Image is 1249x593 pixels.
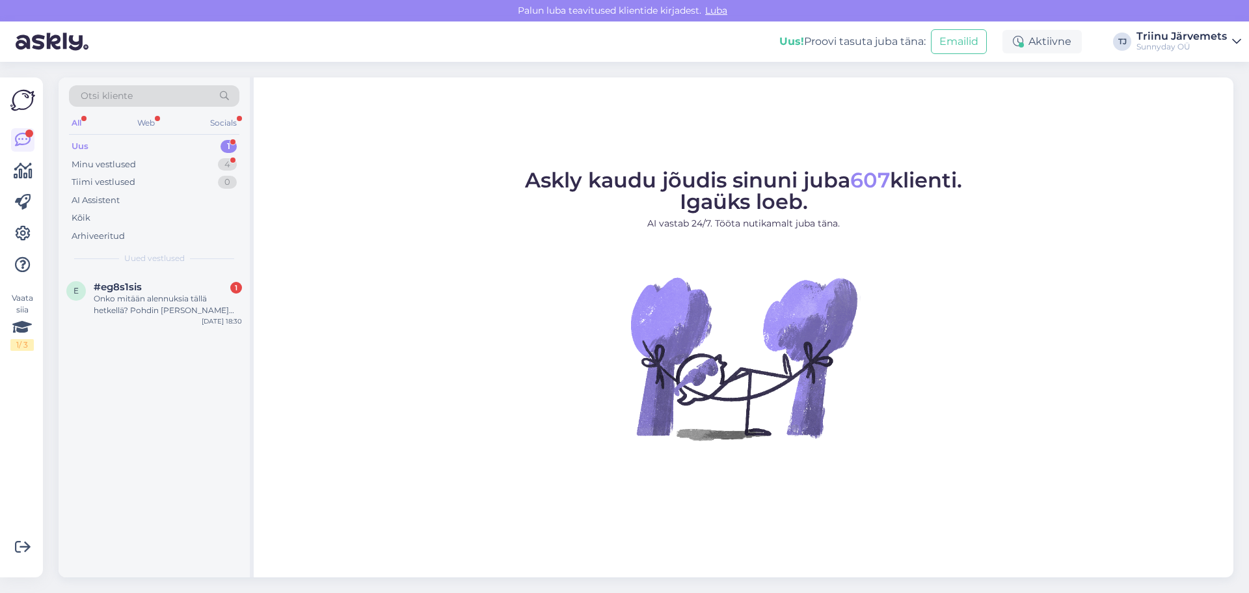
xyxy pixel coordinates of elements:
[779,34,926,49] div: Proovi tasuta juba täna:
[69,115,84,131] div: All
[626,241,861,475] img: No Chat active
[81,89,133,103] span: Otsi kliente
[779,35,804,48] b: Uus!
[94,281,142,293] span: #eg8s1sis
[221,140,237,153] div: 1
[72,230,125,243] div: Arhiveeritud
[525,167,962,214] span: Askly kaudu jõudis sinuni juba klienti. Igaüks loeb.
[931,29,987,54] button: Emailid
[1113,33,1131,51] div: TJ
[1136,31,1227,42] div: Triinu Järvemets
[1002,30,1082,53] div: Aktiivne
[1136,42,1227,52] div: Sunnyday OÜ
[94,293,242,316] div: Onko mitään alennuksia tällä hetkellä? Pohdin [PERSON_NAME] tekisin tilausta
[10,88,35,113] img: Askly Logo
[10,339,34,351] div: 1 / 3
[202,316,242,326] div: [DATE] 18:30
[10,292,34,351] div: Vaata siia
[1136,31,1241,52] a: Triinu JärvemetsSunnyday OÜ
[124,253,185,264] span: Uued vestlused
[72,194,120,207] div: AI Assistent
[72,140,88,153] div: Uus
[208,115,239,131] div: Socials
[74,286,79,296] span: e
[72,158,136,171] div: Minu vestlused
[230,282,242,294] div: 1
[72,176,135,189] div: Tiimi vestlused
[218,176,237,189] div: 0
[135,115,157,131] div: Web
[218,158,237,171] div: 4
[525,217,962,230] p: AI vastab 24/7. Tööta nutikamalt juba täna.
[701,5,731,16] span: Luba
[72,212,90,225] div: Kõik
[850,167,890,193] span: 607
